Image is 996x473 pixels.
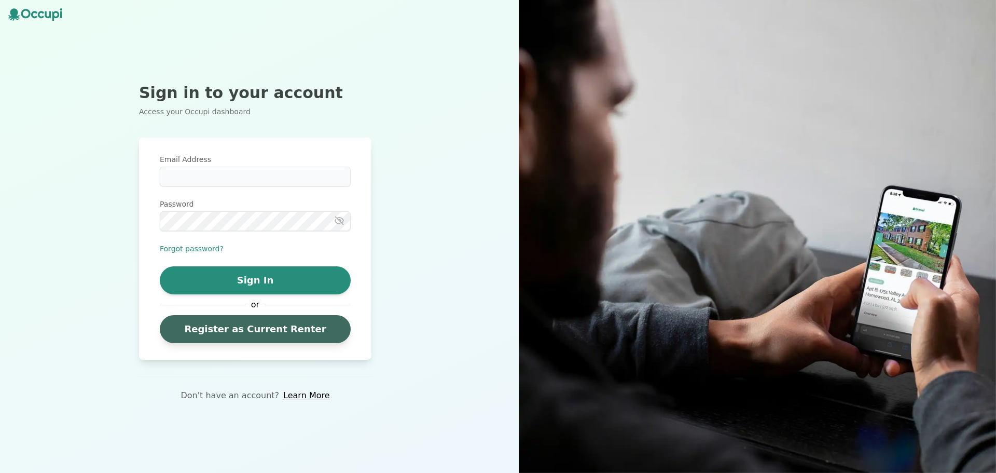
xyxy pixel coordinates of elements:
button: Forgot password? [160,244,224,254]
button: Sign In [160,266,351,294]
label: Password [160,199,351,209]
label: Email Address [160,154,351,165]
p: Don't have an account? [181,389,279,402]
h2: Sign in to your account [139,84,371,102]
a: Learn More [283,389,329,402]
p: Access your Occupi dashboard [139,106,371,117]
span: or [246,299,265,311]
a: Register as Current Renter [160,315,351,343]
